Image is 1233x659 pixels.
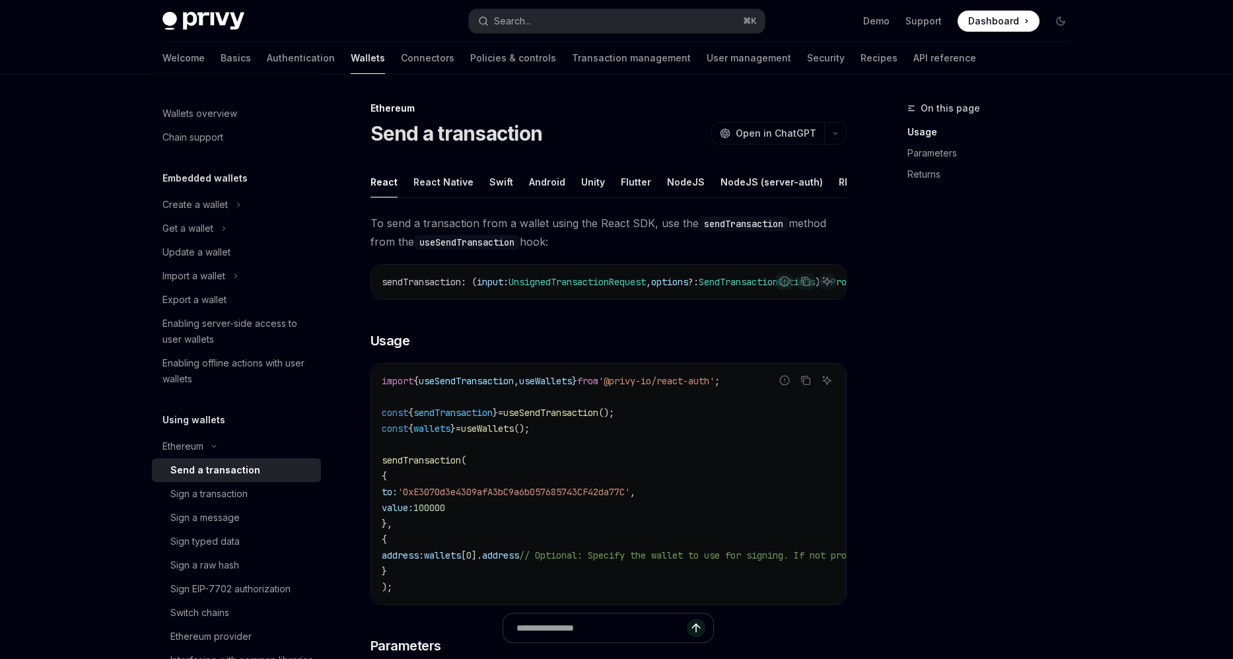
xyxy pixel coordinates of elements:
span: : ( [461,276,477,288]
button: Toggle Ethereum section [152,434,321,458]
div: Chain support [162,129,223,145]
a: Transaction management [572,42,691,74]
div: Android [529,166,565,197]
span: ); [382,581,392,593]
span: wallets [424,549,461,561]
a: Wallets overview [152,102,321,125]
span: = [498,407,503,419]
a: Sign a raw hash [152,553,321,577]
h1: Send a transaction [370,121,543,145]
div: React [370,166,398,197]
div: NodeJS [667,166,705,197]
div: Ethereum [162,438,203,454]
a: Enabling offline actions with user wallets [152,351,321,391]
span: [ [461,549,466,561]
a: Security [807,42,845,74]
h5: Embedded wallets [162,170,248,186]
a: Export a wallet [152,288,321,312]
span: options [651,276,688,288]
span: ; [715,375,720,387]
span: = [456,423,461,434]
div: Sign a transaction [170,486,248,502]
button: Open in ChatGPT [711,122,824,145]
a: Connectors [401,42,454,74]
span: 0 [466,549,472,561]
img: dark logo [162,12,244,30]
span: useSendTransaction [503,407,598,419]
a: Sign EIP-7702 authorization [152,577,321,601]
a: Parameters [907,143,1082,164]
a: Welcome [162,42,205,74]
div: Enabling server-side access to user wallets [162,316,313,347]
span: value: [382,502,413,514]
div: Sign a raw hash [170,557,239,573]
a: Update a wallet [152,240,321,264]
div: Enabling offline actions with user wallets [162,355,313,387]
span: { [408,423,413,434]
span: wallets [413,423,450,434]
span: { [413,375,419,387]
span: : [503,276,509,288]
a: Recipes [861,42,898,74]
span: import [382,375,413,387]
div: Wallets overview [162,106,237,121]
span: { [408,407,413,419]
span: input [477,276,503,288]
span: } [572,375,577,387]
code: useSendTransaction [414,235,520,250]
span: } [382,565,387,577]
div: Unity [581,166,605,197]
a: API reference [913,42,976,74]
a: Sign a message [152,506,321,530]
span: ⌘ K [743,16,757,26]
div: Create a wallet [162,197,228,213]
a: Policies & controls [470,42,556,74]
button: Toggle Import a wallet section [152,264,321,288]
div: Export a wallet [162,292,227,308]
span: Open in ChatGPT [736,127,816,140]
button: Open search [469,9,765,33]
span: } [450,423,456,434]
a: Basics [221,42,251,74]
a: Enabling server-side access to user wallets [152,312,321,351]
span: sendTransaction [382,454,461,466]
span: const [382,407,408,419]
a: Authentication [267,42,335,74]
a: Sign typed data [152,530,321,553]
span: useSendTransaction [419,375,514,387]
a: User management [707,42,791,74]
span: '0xE3070d3e4309afA3bC9a6b057685743CF42da77C' [398,486,630,498]
button: Toggle dark mode [1050,11,1071,32]
code: sendTransaction [699,217,789,231]
button: Copy the contents from the code block [797,372,814,389]
div: Flutter [621,166,651,197]
span: }, [382,518,392,530]
a: Usage [907,121,1082,143]
span: , [630,486,635,498]
div: Update a wallet [162,244,230,260]
span: , [646,276,651,288]
span: Usage [370,331,410,350]
a: Returns [907,164,1082,185]
button: Toggle Get a wallet section [152,217,321,240]
span: ( [461,454,466,466]
button: Send message [687,619,705,637]
div: Get a wallet [162,221,213,236]
span: Dashboard [968,15,1019,28]
span: To send a transaction from a wallet using the React SDK, use the method from the hook: [370,214,847,251]
div: Swift [489,166,513,197]
a: Send a transaction [152,458,321,482]
span: sendTransaction [382,276,461,288]
span: useWallets [519,375,572,387]
div: Search... [494,13,531,29]
button: Report incorrect code [776,273,793,290]
span: ) [815,276,820,288]
div: NodeJS (server-auth) [721,166,823,197]
a: Switch chains [152,601,321,625]
a: Sign a transaction [152,482,321,506]
a: Demo [863,15,890,28]
button: Copy the contents from the code block [797,273,814,290]
span: from [577,375,598,387]
div: Sign EIP-7702 authorization [170,581,291,597]
span: UnsignedTransactionRequest [509,276,646,288]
